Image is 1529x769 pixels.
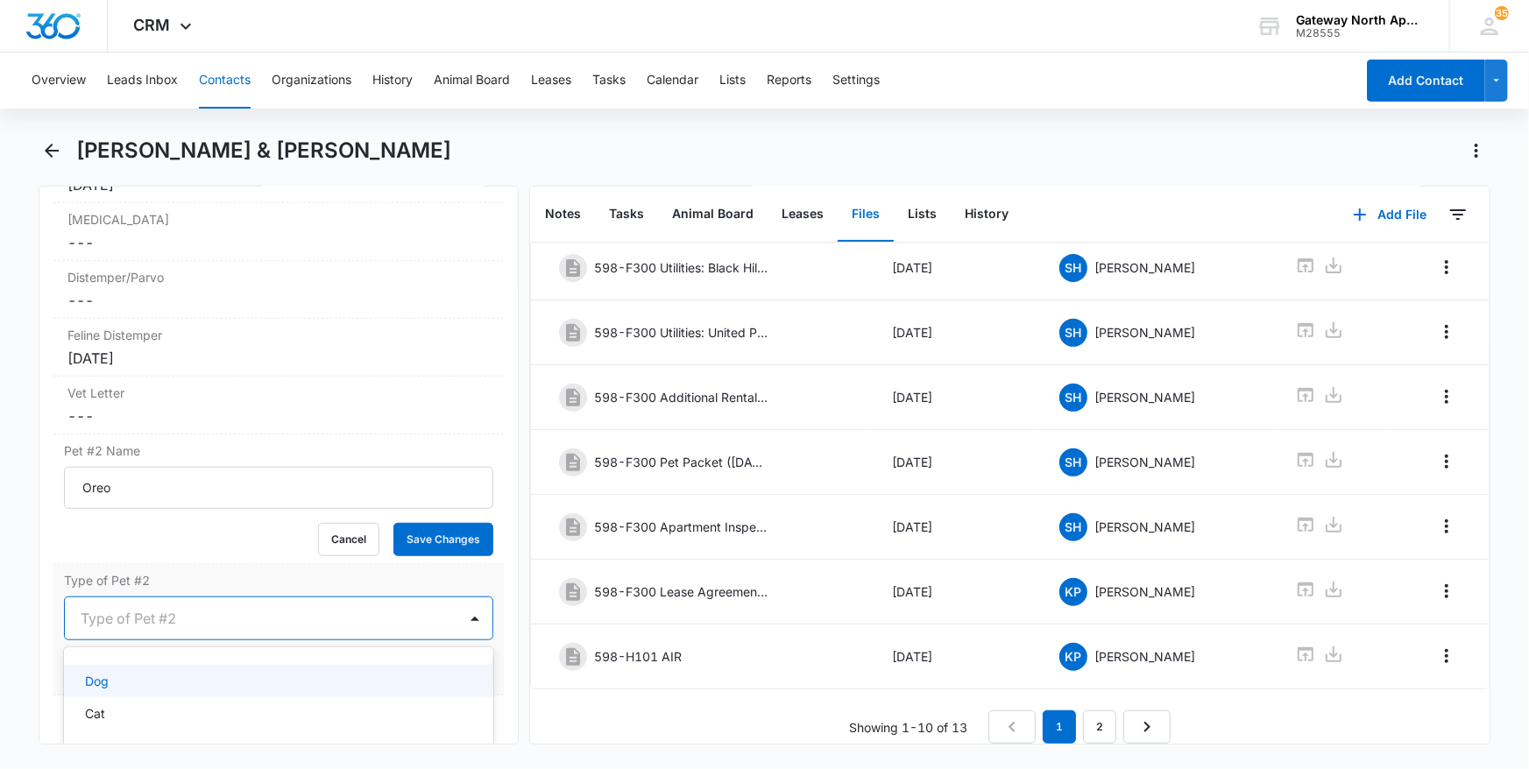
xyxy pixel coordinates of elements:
span: KP [1059,643,1087,671]
button: Back [39,137,66,165]
button: Filters [1444,201,1472,229]
div: ESA Pet #2--- [53,695,505,753]
p: [PERSON_NAME] [1094,323,1195,342]
label: Feline Distemper [67,326,491,344]
button: Animal Board [434,53,510,109]
p: [PERSON_NAME] [1094,647,1195,666]
label: Pet #2 Name [64,441,494,460]
em: 1 [1043,710,1076,744]
button: Tasks [592,53,626,109]
div: Feline Distemper[DATE] [53,319,505,377]
button: Overflow Menu [1433,383,1461,411]
a: Page 2 [1083,710,1116,744]
button: Overflow Menu [1433,253,1461,281]
p: 598-F300 Pet Packet ([DATE]) [594,453,769,471]
td: [DATE] [871,560,1037,624]
label: [MEDICAL_DATA] [67,210,491,229]
p: Cat [85,704,105,723]
button: Add Contact [1367,60,1485,102]
button: Overflow Menu [1433,512,1461,540]
input: Pet #2 Name [64,467,494,509]
button: Organizations [272,53,351,109]
div: notifications count [1495,6,1509,20]
a: Next Page [1123,710,1171,744]
label: Vet Letter [67,384,491,402]
button: Leases [768,187,838,242]
td: [DATE] [871,495,1037,560]
button: Notes [531,187,595,242]
td: [DATE] [871,430,1037,495]
div: account id [1296,27,1424,39]
span: KP [1059,578,1087,606]
p: [PERSON_NAME] [1094,518,1195,536]
span: SH [1059,319,1087,347]
label: Distemper/Parvo [67,268,491,286]
button: Cancel [318,523,379,556]
nav: Pagination [988,710,1171,744]
p: 598-F300 Utilities: Black Hills ([DATE]) [594,258,769,277]
div: [MEDICAL_DATA]--- [53,203,505,261]
p: 598-F300 Apartment Inspection Report ([DATE]) [594,518,769,536]
div: account name [1296,13,1424,27]
span: SH [1059,384,1087,412]
span: 35 [1495,6,1509,20]
button: Overflow Menu [1433,642,1461,670]
button: Tasks [595,187,658,242]
p: 598-F300 Lease Agreement ([DATE]-[DATE]) [594,582,769,601]
button: Overflow Menu [1433,448,1461,476]
button: History [372,53,413,109]
button: Files [838,187,894,242]
button: Settings [832,53,880,109]
dd: --- [67,232,491,253]
h1: [PERSON_NAME] & [PERSON_NAME] [76,138,451,164]
button: Overview [32,53,86,109]
label: Type of Pet #2 [64,571,494,589]
div: [DATE] [67,348,491,369]
button: Lists [894,187,951,242]
button: Lists [719,53,746,109]
p: [PERSON_NAME] [1094,582,1195,601]
button: Save Changes [393,523,493,556]
p: Dog [85,672,109,690]
td: [DATE] [871,624,1037,689]
button: Contacts [199,53,251,109]
span: SH [1059,254,1087,282]
p: [PERSON_NAME] [1094,453,1195,471]
span: CRM [134,16,171,34]
div: Distemper/Parvo--- [53,261,505,319]
button: Add File [1335,194,1444,236]
td: [DATE] [871,300,1037,365]
p: 598-H101 AIR [594,647,682,666]
button: Overflow Menu [1433,318,1461,346]
p: Showing 1-10 of 13 [849,718,967,737]
button: Leases [531,53,571,109]
p: 598-F300 Additional Rental Addendum ([DATE]) [594,388,769,406]
button: History [951,187,1023,242]
p: 598-F300 Utilities: United Power ([DATE]) [594,323,769,342]
span: SH [1059,513,1087,541]
p: [PERSON_NAME] [1094,388,1195,406]
button: Overflow Menu [1433,577,1461,605]
button: Actions [1462,137,1490,165]
div: Vet Letter--- [53,377,505,434]
dd: --- [67,290,491,311]
button: Calendar [647,53,698,109]
dd: --- [67,406,491,427]
p: [PERSON_NAME] [1094,258,1195,277]
button: Reports [767,53,811,109]
button: Animal Board [658,187,768,242]
button: Leads Inbox [107,53,178,109]
td: [DATE] [871,236,1037,300]
td: [DATE] [871,365,1037,430]
span: SH [1059,448,1087,476]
